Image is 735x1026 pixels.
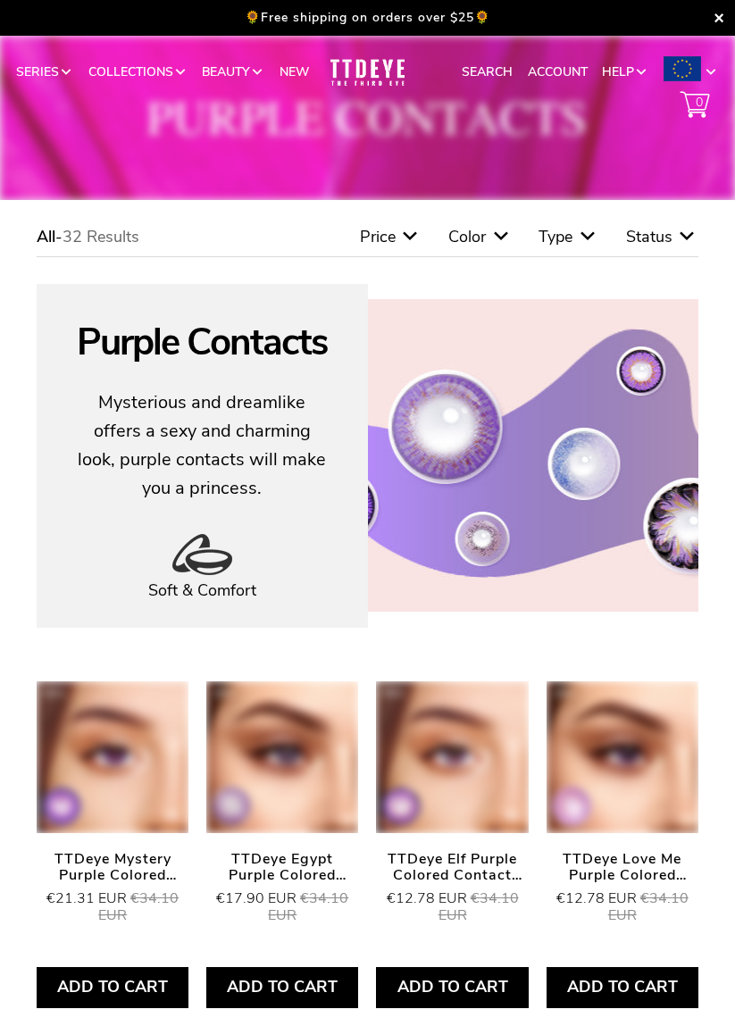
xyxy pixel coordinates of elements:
button: Add to Cart [547,967,698,1008]
span: All [37,226,55,247]
span: €34.10 EUR [98,888,179,925]
span: Add to Cart [227,978,338,997]
span: TTDeye Mystery Purple Colored Contact Lenses [37,851,188,883]
img: TTDeye Mystery Purple Colored Contact Lenses [37,681,188,833]
img: contacts_icon_3084228f-f237-4606-86b1-c36232cdfb6f.png [171,534,233,576]
span: Add to Cart [57,978,168,997]
a: Help [602,55,648,89]
span: TTDeye Love Me Purple Colored Contact Lenses [547,851,698,883]
span: TTDeye Egypt Purple Colored Contact Lenses [206,851,358,883]
img: TTDeye Elf Purple Colored Contact Lenses [376,681,528,833]
p: Mysterious and dreamlike offers a sexy and charming look, p [77,388,328,503]
span: €12.78 EUR [556,888,637,908]
a: TTDeye Elf Purple Colored Contact Lenses €12.78 EUR €34.10 EUR [376,851,528,967]
span: Type [539,226,572,247]
span: - [37,226,139,247]
img: EUR.png [664,56,701,81]
a: TTDeye Mystery Purple Colored Contact Lenses €21.31 EUR €34.10 EUR [37,851,188,967]
span: Add to Cart [567,978,678,997]
div: Soft & Comfort [77,580,328,600]
a: Series [16,55,73,89]
button: Add to Cart [376,967,528,1008]
p: 🌻Free shipping on orders over $25🌻 [245,9,490,26]
a: New [280,55,309,89]
a: Search [462,55,513,89]
span: €12.78 EUR [387,888,467,908]
span: €21.31 EUR [46,888,127,908]
span: Status [626,226,672,247]
a: TTDeye Love Me Purple Colored Contact Lenses €12.78 EUR €34.10 EUR [547,851,698,967]
span: TTDeye Elf Purple Colored Contact Lenses [376,851,528,883]
a: TTDeye Egypt Purple Colored Contact Lenses €17.90 EUR €34.10 EUR [206,851,358,967]
img: TTDeye Love Me Purple Colored Contact Lenses [547,681,698,833]
a: Collections [88,55,188,89]
span: Price [360,226,396,247]
span: urple contacts will make you a princess. [130,447,326,500]
a: 0 [672,89,719,123]
span: 0 [694,86,705,120]
span: €34.10 EUR [608,888,689,925]
h1: Purple Contacts [77,311,327,371]
span: 32 Results [63,226,139,247]
img: TTDeye Egypt Purple Colored Contact Lenses [206,681,358,833]
span: €34.10 EUR [438,888,519,925]
a: Beauty [202,55,264,89]
span: €17.90 EUR [216,888,297,908]
button: Add to Cart [37,967,188,1008]
a: Account [528,55,588,89]
button: Add to Cart [206,967,358,1008]
span: Color [448,226,486,247]
span: €34.10 EUR [268,888,348,925]
span: Add to Cart [397,978,508,997]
